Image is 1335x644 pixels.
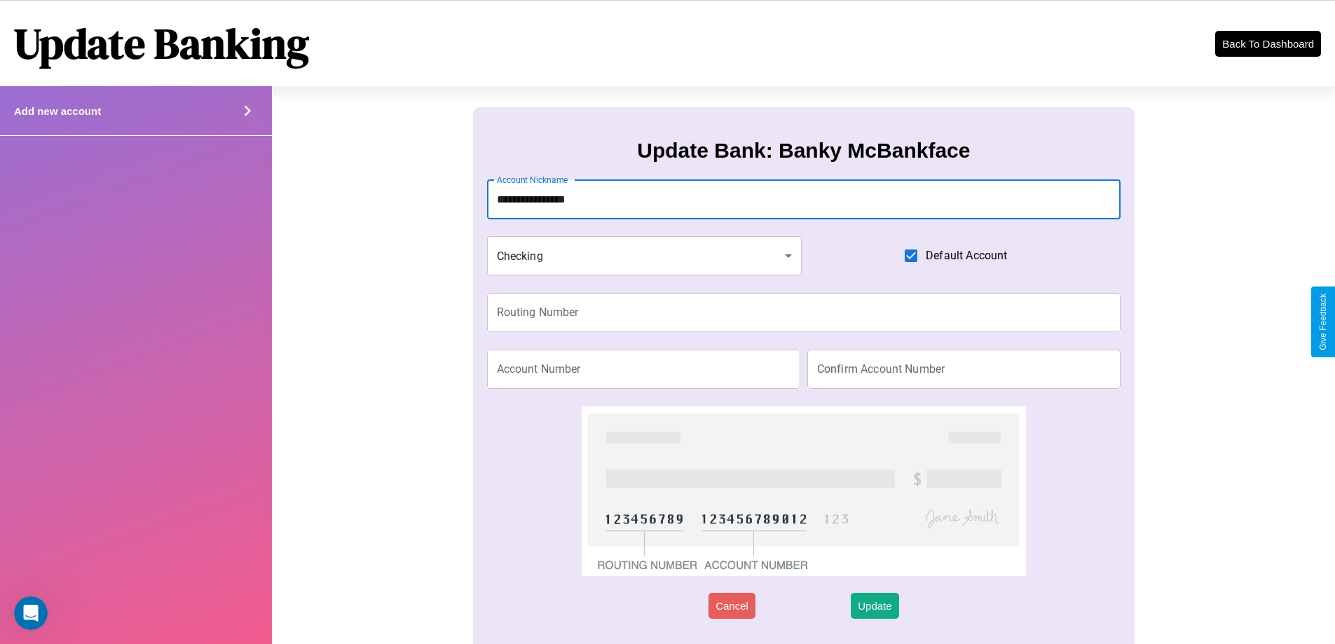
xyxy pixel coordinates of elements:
h4: Add new account [14,105,101,117]
iframe: Intercom live chat [14,596,48,630]
img: check [582,406,1025,576]
h3: Update Bank: Banky McBankface [637,139,970,163]
label: Account Nickname [497,174,568,186]
div: Give Feedback [1318,294,1328,350]
span: Default Account [926,247,1007,264]
button: Update [851,593,898,619]
button: Cancel [708,593,755,619]
button: Back To Dashboard [1215,31,1321,57]
div: Checking [487,236,802,275]
h1: Update Banking [14,15,309,72]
